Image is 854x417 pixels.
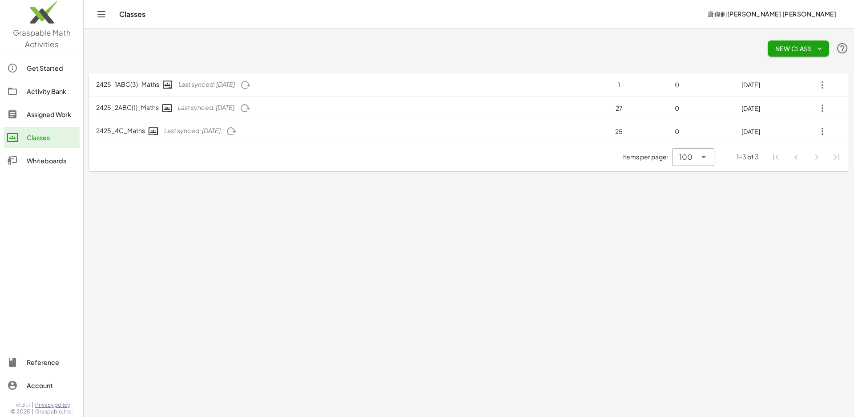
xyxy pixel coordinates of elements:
button: New Class [768,40,829,57]
span: Last synced: [DATE] [178,103,234,111]
div: Whiteboards [27,155,76,166]
td: [DATE] [704,97,798,120]
div: Reference [27,357,76,368]
a: Privacy policy [35,401,73,409]
div: Assigned Work [27,109,76,120]
a: Activity Bank [4,81,80,102]
div: 1-3 of 3 [737,152,759,162]
span: New Class [775,45,822,53]
span: v1.31.1 [16,401,30,409]
span: 唐偉釗[PERSON_NAME] [PERSON_NAME] [708,10,836,19]
span: Graspable Math Activities [13,28,71,49]
span: Items per page: [622,152,672,162]
span: | [32,408,33,415]
div: Classes [27,132,76,143]
span: 100 [679,152,693,162]
td: 1 [588,73,650,97]
td: 27 [588,97,650,120]
td: 2425_1ABC(3)_Maths [89,73,588,97]
span: © 2025 [11,408,30,415]
button: Toggle navigation [94,7,109,21]
span: Last synced: [DATE] [178,80,235,88]
span: Last synced: [DATE] [164,126,221,134]
a: Assigned Work [4,104,80,125]
a: Account [4,375,80,396]
div: Get Started [27,63,76,73]
td: 2425_4C_Maths [89,120,588,143]
a: Get Started [4,57,80,79]
td: 2425_2ABC(1)_Maths [89,97,588,120]
span: 0 [675,127,679,135]
a: Whiteboards [4,150,80,171]
span: | [32,401,33,409]
span: 0 [675,81,679,89]
div: Account [27,380,76,391]
a: Reference [4,352,80,373]
td: 25 [588,120,650,143]
div: Activity Bank [27,86,76,97]
a: Classes [4,127,80,148]
td: [DATE] [704,73,798,97]
td: [DATE] [704,120,798,143]
span: 0 [675,104,679,112]
button: 唐偉釗[PERSON_NAME] [PERSON_NAME] [701,6,843,22]
span: Graspable, Inc. [35,408,73,415]
nav: Pagination Navigation [766,147,847,167]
